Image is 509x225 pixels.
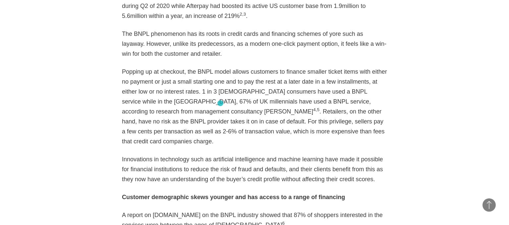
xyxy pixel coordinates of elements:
sup: 4,5 [313,107,319,112]
p: The BNPL phenomenon has its roots in credit cards and financing schemes of yore such as layaway. ... [122,29,387,59]
button: Back to Top [482,198,496,212]
sup: 2,3 [240,12,246,17]
p: Popping up at checkout, the BNPL model allows customers to finance smaller ticket items with eith... [122,67,387,146]
strong: Customer demographic skews younger and has access to a range of financing [122,194,345,200]
p: Innovations in technology such as artificial intelligence and machine learning have made it possi... [122,154,387,184]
